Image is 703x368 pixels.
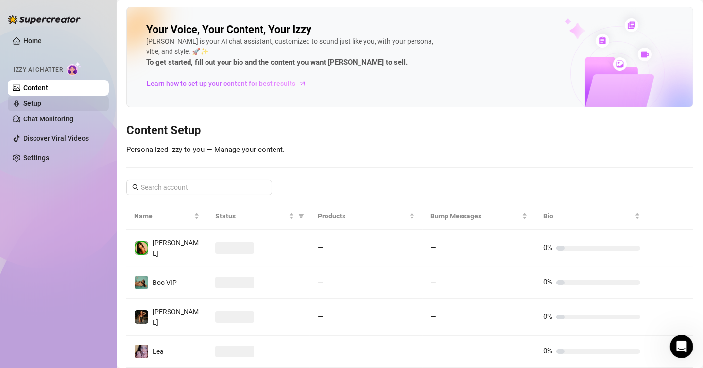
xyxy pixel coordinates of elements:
[318,278,324,286] span: —
[298,213,304,219] span: filter
[146,36,438,68] div: [PERSON_NAME] is your AI chat assistant, customized to sound just like you, with your persona, vi...
[318,347,324,355] span: —
[10,147,173,157] p: Learn about our AI Chatter - Izzy
[535,203,648,230] th: Bio
[23,37,42,45] a: Home
[318,312,324,321] span: —
[670,335,693,358] iframe: Intercom live chat
[135,345,148,358] img: Lea
[318,243,324,252] span: —
[310,203,423,230] th: Products
[10,219,45,230] span: 12 articles
[430,347,436,355] span: —
[543,211,633,221] span: Bio
[135,241,148,255] img: Jade
[10,185,173,195] p: CRM, Chatting and Management Tools
[23,154,49,162] a: Settings
[23,84,48,92] a: Content
[543,278,552,286] span: 0%
[141,182,258,193] input: Search account
[542,8,693,107] img: ai-chatter-content-library-cLFOSyPT.png
[23,134,89,142] a: Discover Viral Videos
[543,347,552,355] span: 0%
[23,115,73,123] a: Chat Monitoring
[8,15,81,24] img: logo-BBDzfeDw.svg
[146,279,194,318] button: News
[126,123,693,138] h3: Content Setup
[318,211,407,221] span: Products
[153,279,177,286] span: Boo VIP
[146,58,408,67] strong: To get started, fill out your bio and the content you want [PERSON_NAME] to sell.
[153,348,164,355] span: Lea
[430,211,520,221] span: Bump Messages
[97,279,146,318] button: Help
[23,100,41,107] a: Setup
[296,209,306,223] span: filter
[85,4,111,21] h1: Help
[147,78,295,89] span: Learn how to set up your content for best results
[10,97,173,107] p: Onboarding to Supercreator
[132,184,139,191] span: search
[6,25,188,44] input: Search for help
[153,308,199,326] span: [PERSON_NAME]
[10,135,173,145] p: Izzy - AI Chatter
[543,312,552,321] span: 0%
[10,109,41,119] span: 5 articles
[135,276,148,289] img: Boo VIP
[6,25,188,44] div: Search for helpSearch for help
[113,303,130,310] span: Help
[126,203,207,230] th: Name
[430,243,436,252] span: —
[423,203,535,230] th: Bump Messages
[14,303,34,310] span: Home
[298,79,308,88] span: arrow-right
[146,76,314,91] a: Learn how to set up your content for best results
[153,239,199,257] span: [PERSON_NAME]
[10,269,45,280] span: 13 articles
[215,211,287,221] span: Status
[543,243,552,252] span: 0%
[126,145,285,154] span: Personalized Izzy to you — Manage your content.
[430,312,436,321] span: —
[10,57,185,69] h2: 5 collections
[49,279,97,318] button: Messages
[161,303,179,310] span: News
[134,211,192,221] span: Name
[146,23,311,36] h2: Your Voice, Your Content, Your Izzy
[171,4,188,21] div: Close
[67,62,82,76] img: AI Chatter
[14,66,63,75] span: Izzy AI Chatter
[10,159,41,169] span: 3 articles
[56,303,90,310] span: Messages
[135,310,148,324] img: Ańa
[10,197,173,217] p: Learn about the Supercreator platform and its features
[10,85,173,95] p: Getting Started
[430,278,436,286] span: —
[207,203,310,230] th: Status
[10,245,173,255] p: Frequently Asked Questions
[10,257,173,268] p: Answers to your common questions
